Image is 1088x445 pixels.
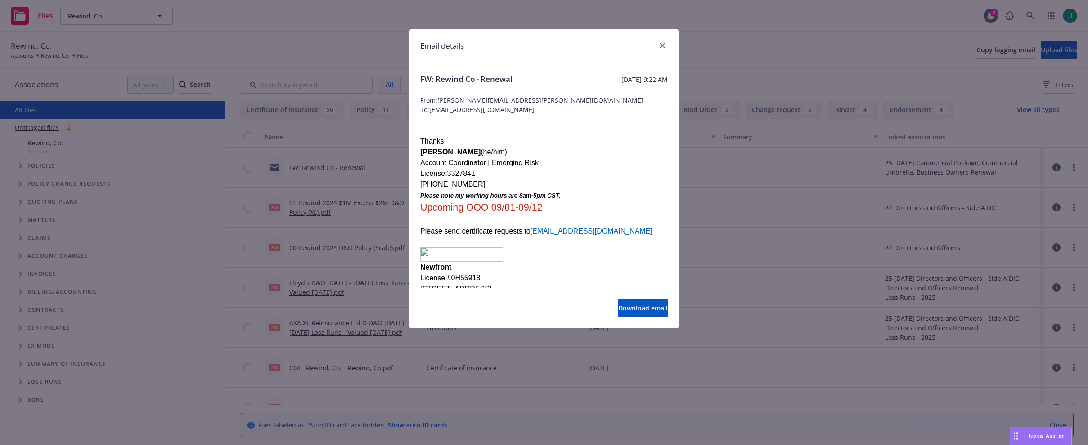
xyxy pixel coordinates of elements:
button: Nova Assist [1010,427,1072,445]
div: Drag to move [1010,427,1021,445]
span: To: [EMAIL_ADDRESS][DOMAIN_NAME] [420,105,668,114]
span: License: [420,170,475,177]
span: [PHONE_NUMBER] [420,180,485,188]
button: Download email [618,299,668,317]
span: From: [PERSON_NAME][EMAIL_ADDRESS][PERSON_NAME][DOMAIN_NAME] [420,95,668,105]
span: 3327841 [447,170,475,177]
span: Please send certificate requests to [420,227,531,235]
span: Upcoming OOO 09/01-09/12 [420,202,543,213]
span: Please note my working hours are 8am-5pm CST. [420,192,561,199]
span: [DATE] 9:22 AM [621,75,668,84]
a: [EMAIL_ADDRESS][DOMAIN_NAME] [531,227,652,235]
span: Download email [618,304,668,312]
span: License #0H55918 [420,274,480,282]
span: FW: Rewind Co - Renewal [420,74,513,85]
a: close [657,40,668,51]
h1: Email details [420,40,464,52]
span: [PERSON_NAME] [420,148,481,156]
span: Newfront [420,263,451,271]
span: Thanks, [420,137,446,145]
span: (he/him) [481,148,507,156]
span: Account Coordinator | Emerging Risk [420,159,539,166]
span: [STREET_ADDRESS] [420,285,491,292]
span: Nova Assist [1029,432,1064,440]
img: image002.png@01DC15B2.7B02B810 [420,247,503,262]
